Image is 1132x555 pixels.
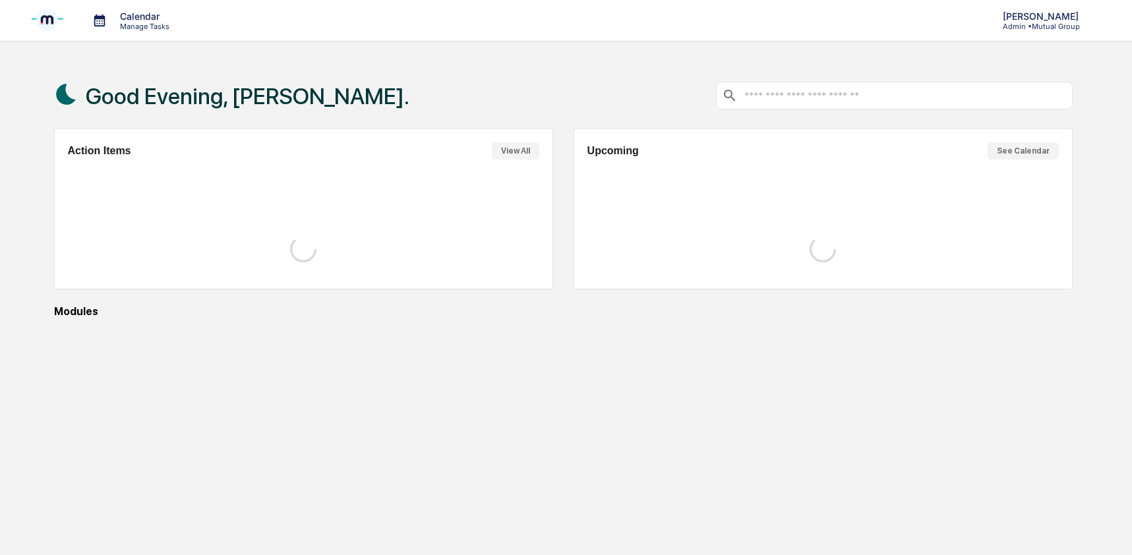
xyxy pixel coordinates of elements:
img: logo [32,3,63,38]
h2: Action Items [68,145,131,157]
p: Calendar [109,11,176,22]
p: [PERSON_NAME] [992,11,1085,22]
div: Modules [54,305,1073,318]
button: View All [492,142,539,160]
p: Admin • Mutual Group [992,22,1085,31]
button: See Calendar [988,142,1059,160]
p: Manage Tasks [109,22,176,31]
h2: Upcoming [587,145,639,157]
h1: Good Evening, [PERSON_NAME]. [86,83,409,109]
